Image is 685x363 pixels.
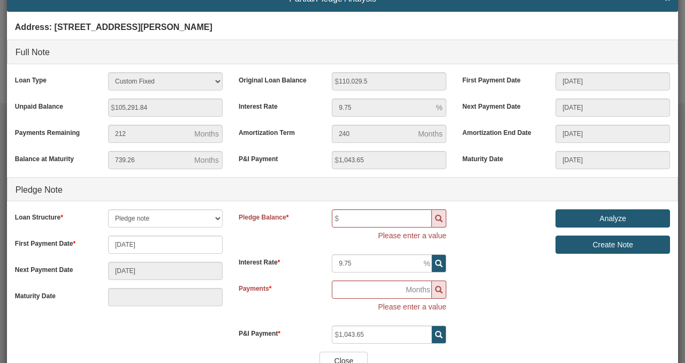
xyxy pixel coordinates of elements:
[454,72,547,85] label: First Payment Date
[454,99,547,111] label: Next Payment Date
[15,22,212,32] b: Address: [STREET_ADDRESS][PERSON_NAME]
[7,125,100,138] label: Payments Remaining
[7,236,100,248] label: First Payment Date
[7,209,100,222] label: Loan Structure
[231,254,324,267] label: Interest Rate
[7,262,100,275] label: Next Payment Date
[231,281,324,293] label: Payments
[555,209,670,228] input: Analyze
[454,151,547,164] label: Maturity Date
[16,180,669,200] h4: Pledge Note
[555,236,670,254] input: Create Note
[16,42,669,63] h4: Full Note
[7,99,100,111] label: Unpaid Balance
[231,326,324,338] label: P&I Payment
[7,72,100,85] label: Loan Type
[231,151,324,164] label: P&I Payment
[239,301,446,312] div: Please enter a value
[7,151,100,164] label: Balance at Maturity
[454,125,547,138] label: Amortization End Date
[231,209,324,222] label: Pledge Balance
[231,99,324,111] label: Interest Rate
[231,72,324,85] label: Original Loan Balance
[7,288,100,301] label: Maturity Date
[231,125,324,138] label: Amortization Term
[239,230,446,241] div: Please enter a value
